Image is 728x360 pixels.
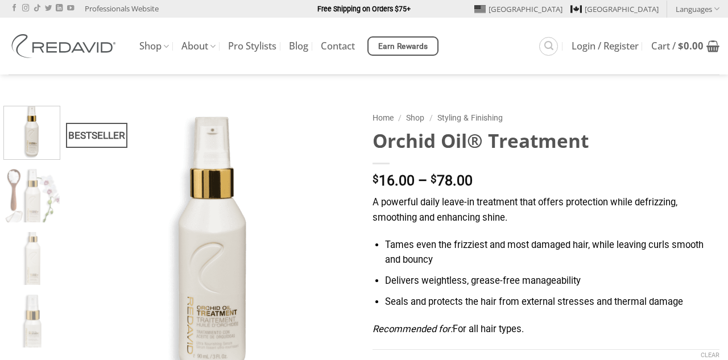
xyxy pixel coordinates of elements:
a: Follow on YouTube [67,5,74,13]
bdi: 78.00 [431,172,473,189]
a: [GEOGRAPHIC_DATA] [474,1,562,18]
a: Home [373,113,394,122]
h1: Orchid Oil® Treatment [373,129,719,153]
img: REDAVID Orchid Oil Treatment 90ml [4,169,60,225]
span: $ [373,174,379,185]
a: Follow on Facebook [11,5,18,13]
img: REDAVID Salon Products | United States [9,34,122,58]
a: Pro Stylists [228,36,276,56]
a: Follow on Instagram [22,5,29,13]
li: Tames even the frizziest and most damaged hair, while leaving curls smooth and bouncy [385,238,719,268]
span: Login / Register [572,42,639,51]
a: Contact [321,36,355,56]
span: / [429,113,433,122]
img: REDAVID Orchid Oil Treatment 90ml [4,104,60,159]
a: Search [539,37,558,56]
span: $ [431,174,437,185]
span: $ [678,39,684,52]
span: – [418,172,427,189]
p: A powerful daily leave-in treatment that offers protection while defrizzing, smoothing and enhanc... [373,195,719,225]
span: Cart / [651,42,704,51]
img: REDAVID Orchid Oil Treatment 250ml [4,232,60,288]
span: Earn Rewards [378,40,428,53]
li: Delivers weightless, grease-free manageability [385,274,719,289]
a: Follow on TikTok [34,5,40,13]
bdi: 16.00 [373,172,415,189]
a: View cart [651,34,719,59]
a: Login / Register [572,36,639,56]
em: Recommended for: [373,324,453,334]
li: Seals and protects the hair from external stresses and thermal damage [385,295,719,310]
a: Languages [676,1,719,17]
strong: Free Shipping on Orders $75+ [317,5,411,13]
bdi: 0.00 [678,39,704,52]
span: / [398,113,402,122]
a: Shop [139,35,169,57]
a: [GEOGRAPHIC_DATA] [570,1,659,18]
nav: Breadcrumb [373,111,719,125]
a: About [181,35,216,57]
a: Blog [289,36,308,56]
a: Clear options [701,351,719,359]
img: REDAVID Orchid Oil Treatment 30ml [4,295,60,350]
a: Earn Rewards [367,36,439,56]
a: Follow on Twitter [45,5,52,13]
a: Shop [406,113,424,122]
a: Follow on LinkedIn [56,5,63,13]
p: For all hair types. [373,322,719,337]
a: Styling & Finishing [437,113,503,122]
